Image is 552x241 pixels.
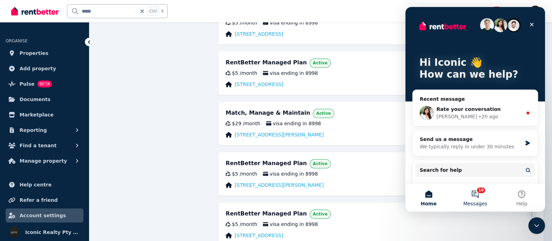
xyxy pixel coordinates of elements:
[20,126,47,134] span: Reporting
[313,161,327,166] span: Active
[528,217,545,234] iframe: Intercom live chat
[6,77,83,91] a: PulseBETA
[25,228,81,236] span: Iconic Realty Pty Ltd
[20,80,35,88] span: Pulse
[6,193,83,207] a: Refer a friend
[6,62,83,76] a: Add property
[316,111,331,116] span: Active
[148,7,159,16] span: Ctrl
[226,170,257,177] div: $5 / month
[313,211,327,217] span: Active
[6,38,28,43] span: ORGANISE
[493,7,501,12] span: 218
[263,70,318,77] span: visa ending in 8998
[20,196,58,204] span: Refer a friend
[226,159,307,168] div: RentBetter Managed Plan
[313,60,327,66] span: Active
[161,8,164,14] span: k
[6,178,83,192] a: Help centre
[6,92,83,106] a: Documents
[405,7,545,212] iframe: Intercom live chat
[235,182,324,189] a: [STREET_ADDRESS][PERSON_NAME]
[11,6,59,16] img: RentBetter
[235,232,283,239] a: [STREET_ADDRESS]
[20,49,49,57] span: Properties
[6,154,83,168] button: Manage property
[226,19,257,26] div: $5 / month
[226,210,307,219] div: RentBetter Managed Plan
[266,120,321,127] span: visa ending in 8998
[6,208,83,222] a: Account settings
[226,70,257,77] div: $5 / month
[226,58,307,68] div: RentBetter Managed Plan
[263,19,318,26] span: visa ending in 8998
[263,221,318,228] span: visa ending in 8998
[530,6,541,17] img: Iconic Realty Pty Ltd
[20,211,66,220] span: Account settings
[37,80,52,87] span: BETA
[20,95,51,104] span: Documents
[6,46,83,60] a: Properties
[226,221,257,228] div: $5 / month
[235,81,283,88] a: [STREET_ADDRESS]
[20,180,52,189] span: Help centre
[226,120,260,127] div: $29 / month
[6,123,83,137] button: Reporting
[263,170,318,177] span: visa ending in 8998
[20,64,56,73] span: Add property
[20,157,67,165] span: Manage property
[235,30,283,37] a: [STREET_ADDRESS]
[20,141,57,150] span: Find a tenant
[6,108,83,122] a: Marketplace
[6,139,83,153] button: Find a tenant
[20,111,53,119] span: Marketplace
[235,131,324,138] a: [STREET_ADDRESS][PERSON_NAME]
[8,227,20,238] img: Iconic Realty Pty Ltd
[226,109,310,118] div: Match, Manage & Maintain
